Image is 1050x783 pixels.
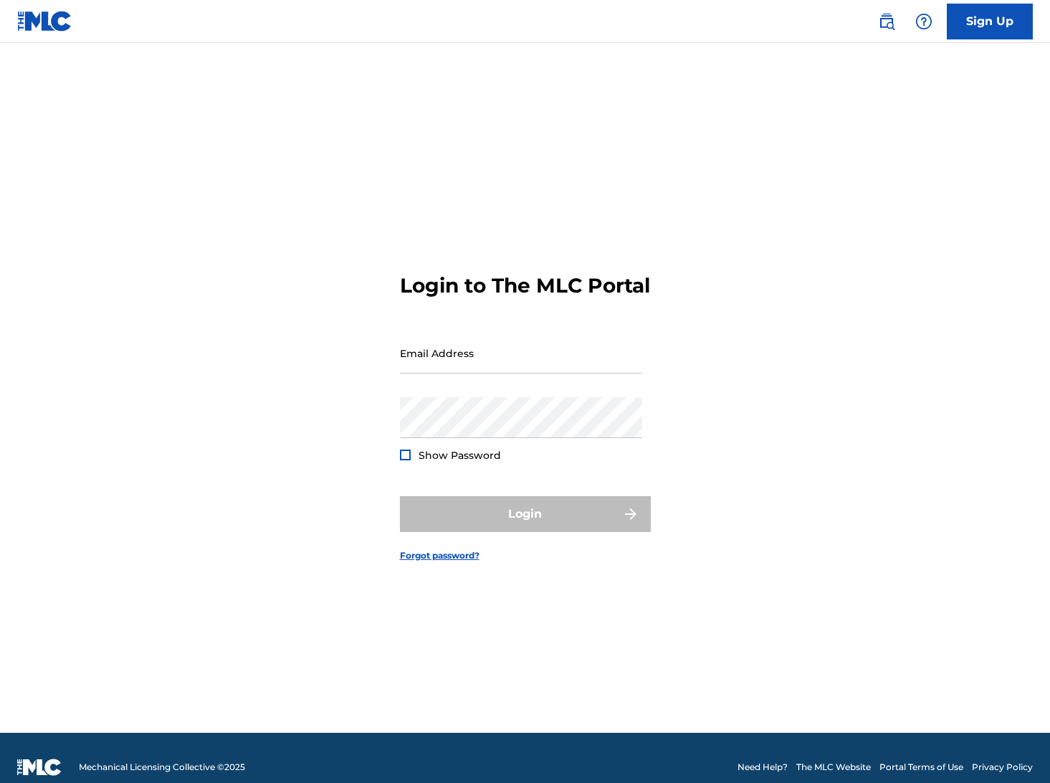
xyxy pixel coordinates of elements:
[738,761,788,774] a: Need Help?
[947,4,1033,39] a: Sign Up
[978,714,1050,783] iframe: Chat Widget
[972,761,1033,774] a: Privacy Policy
[915,13,932,30] img: help
[878,13,895,30] img: search
[400,549,479,562] a: Forgot password?
[879,761,963,774] a: Portal Terms of Use
[796,761,871,774] a: The MLC Website
[872,7,901,36] a: Public Search
[79,761,245,774] span: Mechanical Licensing Collective © 2025
[419,449,501,462] span: Show Password
[17,11,72,32] img: MLC Logo
[17,759,62,776] img: logo
[910,7,938,36] div: Help
[400,273,650,298] h3: Login to The MLC Portal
